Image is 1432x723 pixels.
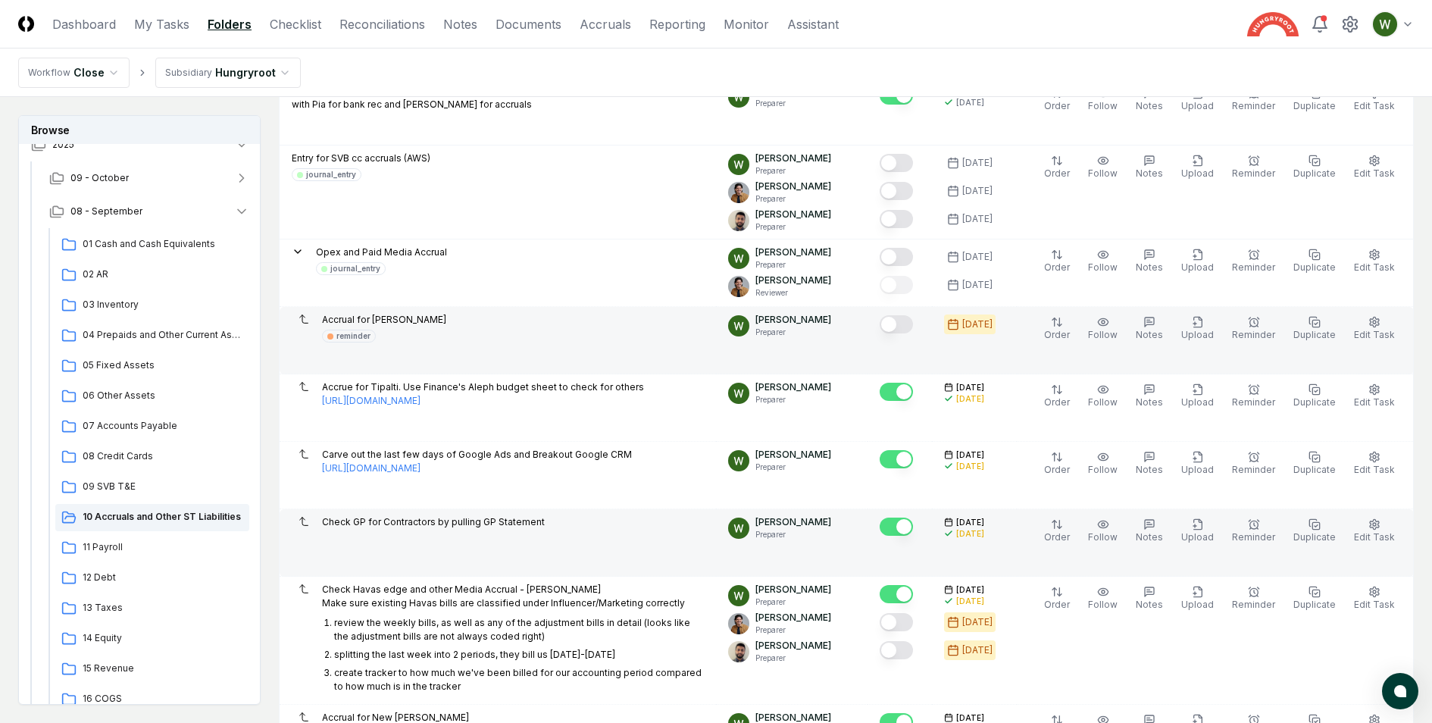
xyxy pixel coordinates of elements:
[880,210,913,228] button: Mark complete
[880,641,913,659] button: Mark complete
[1136,464,1163,475] span: Notes
[18,58,301,88] nav: breadcrumb
[52,138,74,152] span: 2025
[83,540,243,554] span: 11 Payroll
[83,480,243,493] span: 09 SVB T&E
[956,382,984,393] span: [DATE]
[1133,246,1166,277] button: Notes
[28,66,70,80] div: Workflow
[18,16,34,32] img: Logo
[1247,12,1299,36] img: Hungryroot logo
[1181,531,1214,543] span: Upload
[443,15,477,33] a: Notes
[962,184,993,198] div: [DATE]
[165,66,212,80] div: Subsidiary
[755,448,831,462] p: [PERSON_NAME]
[83,389,243,402] span: 06 Other Assets
[1229,583,1278,615] button: Reminder
[1351,448,1398,480] button: Edit Task
[728,518,749,539] img: ACg8ocIK_peNeqvot3Ahh9567LsVhi0q3GD2O_uFDzmfmpbAfkCWeQ=s96-c
[755,515,831,529] p: [PERSON_NAME]
[1178,246,1217,277] button: Upload
[1133,84,1166,116] button: Notes
[1232,531,1275,543] span: Reminder
[755,313,831,327] p: [PERSON_NAME]
[1232,396,1275,408] span: Reminder
[724,15,769,33] a: Monitor
[83,358,243,372] span: 05 Fixed Assets
[1044,329,1070,340] span: Order
[1229,448,1278,480] button: Reminder
[1178,313,1217,345] button: Upload
[55,686,249,713] a: 16 COGS
[1181,599,1214,610] span: Upload
[880,383,913,401] button: Mark complete
[1088,531,1118,543] span: Follow
[1133,380,1166,412] button: Notes
[1232,329,1275,340] span: Reminder
[55,322,249,349] a: 04 Prepaids and Other Current Assets
[1136,261,1163,273] span: Notes
[1041,246,1073,277] button: Order
[83,419,243,433] span: 07 Accounts Payable
[322,583,704,610] p: Check Havas edge and other Media Accrual - [PERSON_NAME] Make sure existing Havas bills are class...
[1181,396,1214,408] span: Upload
[962,212,993,226] div: [DATE]
[1293,396,1336,408] span: Duplicate
[83,692,243,706] span: 16 COGS
[270,15,321,33] a: Checklist
[1354,464,1395,475] span: Edit Task
[1290,380,1339,412] button: Duplicate
[1044,599,1070,610] span: Order
[1351,380,1398,412] button: Edit Task
[755,639,831,653] p: [PERSON_NAME]
[55,261,249,289] a: 02 AR
[55,656,249,683] a: 15 Revenue
[1178,152,1217,183] button: Upload
[962,278,993,292] div: [DATE]
[55,231,249,258] a: 01 Cash and Cash Equivalents
[880,613,913,631] button: Mark complete
[1044,100,1070,111] span: Order
[1088,100,1118,111] span: Follow
[1088,599,1118,610] span: Follow
[292,152,430,165] p: Entry for SVB cc accruals (AWS)
[1181,100,1214,111] span: Upload
[956,584,984,596] span: [DATE]
[83,328,243,342] span: 04 Prepaids and Other Current Assets
[1293,100,1336,111] span: Duplicate
[1136,396,1163,408] span: Notes
[755,611,831,624] p: [PERSON_NAME]
[1351,313,1398,345] button: Edit Task
[1232,599,1275,610] span: Reminder
[728,450,749,471] img: ACg8ocIK_peNeqvot3Ahh9567LsVhi0q3GD2O_uFDzmfmpbAfkCWeQ=s96-c
[1290,583,1339,615] button: Duplicate
[52,15,116,33] a: Dashboard
[755,287,831,299] p: Reviewer
[728,182,749,203] img: ACg8ocIj8Ed1971QfF93IUVvJX6lPm3y0CRToLvfAg4p8TYQk6NAZIo=s96-c
[1354,329,1395,340] span: Edit Task
[1088,329,1118,340] span: Follow
[55,474,249,501] a: 09 SVB T&E
[1229,380,1278,412] button: Reminder
[134,15,189,33] a: My Tasks
[755,246,831,259] p: [PERSON_NAME]
[83,298,243,311] span: 03 Inventory
[55,292,249,319] a: 03 Inventory
[1351,583,1398,615] button: Edit Task
[1181,261,1214,273] span: Upload
[1290,84,1339,116] button: Duplicate
[728,210,749,231] img: d09822cc-9b6d-4858-8d66-9570c114c672_214030b4-299a-48fd-ad93-fc7c7aef54c6.png
[755,193,831,205] p: Preparer
[755,394,831,405] p: Preparer
[70,171,129,185] span: 09 - October
[1088,261,1118,273] span: Follow
[1229,84,1278,116] button: Reminder
[728,383,749,404] img: ACg8ocIK_peNeqvot3Ahh9567LsVhi0q3GD2O_uFDzmfmpbAfkCWeQ=s96-c
[83,571,243,584] span: 12 Debt
[496,15,561,33] a: Documents
[1136,100,1163,111] span: Notes
[1178,583,1217,615] button: Upload
[956,449,984,461] span: [DATE]
[1354,531,1395,543] span: Edit Task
